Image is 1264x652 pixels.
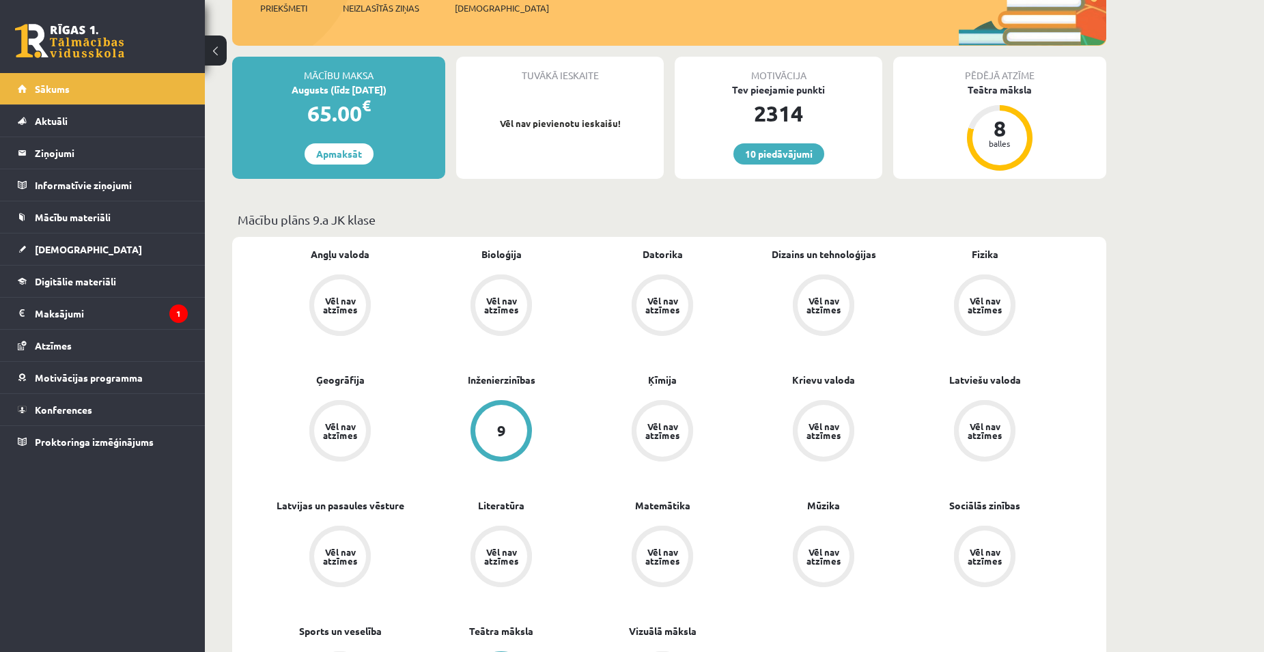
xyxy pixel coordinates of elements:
div: Tev pieejamie punkti [675,83,882,97]
a: 9 [421,400,582,464]
span: Motivācijas programma [35,371,143,384]
legend: Informatīvie ziņojumi [35,169,188,201]
div: Vēl nav atzīmes [804,422,843,440]
a: Dizains un tehnoloģijas [772,247,876,261]
div: Pēdējā atzīme [893,57,1106,83]
a: Vēl nav atzīmes [582,526,743,590]
a: Vēl nav atzīmes [582,274,743,339]
a: Vēl nav atzīmes [743,274,904,339]
a: Ķīmija [648,373,677,387]
a: Bioloģija [481,247,522,261]
div: Vēl nav atzīmes [482,548,520,565]
div: Motivācija [675,57,882,83]
a: Atzīmes [18,330,188,361]
a: Motivācijas programma [18,362,188,393]
i: 1 [169,304,188,323]
a: Latviešu valoda [949,373,1021,387]
div: Vēl nav atzīmes [966,422,1004,440]
div: Vēl nav atzīmes [966,548,1004,565]
div: 2314 [675,97,882,130]
div: 65.00 [232,97,445,130]
a: Digitālie materiāli [18,266,188,297]
div: Augusts (līdz [DATE]) [232,83,445,97]
a: [DEMOGRAPHIC_DATA] [18,233,188,265]
a: Teātra māksla 8 balles [893,83,1106,173]
a: Ģeogrāfija [316,373,365,387]
a: Aktuāli [18,105,188,137]
span: Atzīmes [35,339,72,352]
span: Digitālie materiāli [35,275,116,287]
div: Vēl nav atzīmes [321,548,359,565]
span: Aktuāli [35,115,68,127]
a: Konferences [18,394,188,425]
a: Apmaksāt [305,143,374,165]
div: Vēl nav atzīmes [966,296,1004,314]
a: Vēl nav atzīmes [421,274,582,339]
div: Tuvākā ieskaite [456,57,664,83]
a: Vēl nav atzīmes [582,400,743,464]
a: Vizuālā māksla [629,624,697,638]
a: Vēl nav atzīmes [421,526,582,590]
p: Mācību plāns 9.a JK klase [238,210,1101,229]
legend: Maksājumi [35,298,188,329]
div: 9 [497,423,506,438]
span: Priekšmeti [260,1,307,15]
div: balles [979,139,1020,147]
span: Konferences [35,403,92,416]
div: Vēl nav atzīmes [321,296,359,314]
div: 8 [979,117,1020,139]
a: Vēl nav atzīmes [743,400,904,464]
a: Vēl nav atzīmes [259,400,421,464]
a: Rīgas 1. Tālmācības vidusskola [15,24,124,58]
a: Angļu valoda [311,247,369,261]
div: Vēl nav atzīmes [643,548,682,565]
span: Mācību materiāli [35,211,111,223]
span: [DEMOGRAPHIC_DATA] [455,1,549,15]
a: Literatūra [478,498,524,513]
a: Teātra māksla [469,624,533,638]
a: Vēl nav atzīmes [743,526,904,590]
a: Sociālās zinības [949,498,1020,513]
div: Vēl nav atzīmes [482,296,520,314]
div: Vēl nav atzīmes [321,422,359,440]
p: Vēl nav pievienotu ieskaišu! [463,117,657,130]
a: Proktoringa izmēģinājums [18,426,188,457]
div: Mācību maksa [232,57,445,83]
a: Vēl nav atzīmes [904,400,1065,464]
span: Neizlasītās ziņas [343,1,419,15]
span: € [362,96,371,115]
a: Latvijas un pasaules vēsture [277,498,404,513]
legend: Ziņojumi [35,137,188,169]
a: Vēl nav atzīmes [904,274,1065,339]
a: Vēl nav atzīmes [259,274,421,339]
div: Vēl nav atzīmes [804,296,843,314]
div: Teātra māksla [893,83,1106,97]
a: Ziņojumi [18,137,188,169]
div: Vēl nav atzīmes [643,422,682,440]
a: Krievu valoda [792,373,855,387]
a: Vēl nav atzīmes [904,526,1065,590]
a: Informatīvie ziņojumi [18,169,188,201]
a: 10 piedāvājumi [733,143,824,165]
a: Fizika [972,247,998,261]
a: Sākums [18,73,188,104]
a: Vēl nav atzīmes [259,526,421,590]
a: Matemātika [635,498,690,513]
span: [DEMOGRAPHIC_DATA] [35,243,142,255]
a: Mūzika [807,498,840,513]
a: Mācību materiāli [18,201,188,233]
a: Sports un veselība [299,624,382,638]
span: Proktoringa izmēģinājums [35,436,154,448]
a: Inženierzinības [468,373,535,387]
div: Vēl nav atzīmes [643,296,682,314]
a: Datorika [643,247,683,261]
span: Sākums [35,83,70,95]
div: Vēl nav atzīmes [804,548,843,565]
a: Maksājumi1 [18,298,188,329]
